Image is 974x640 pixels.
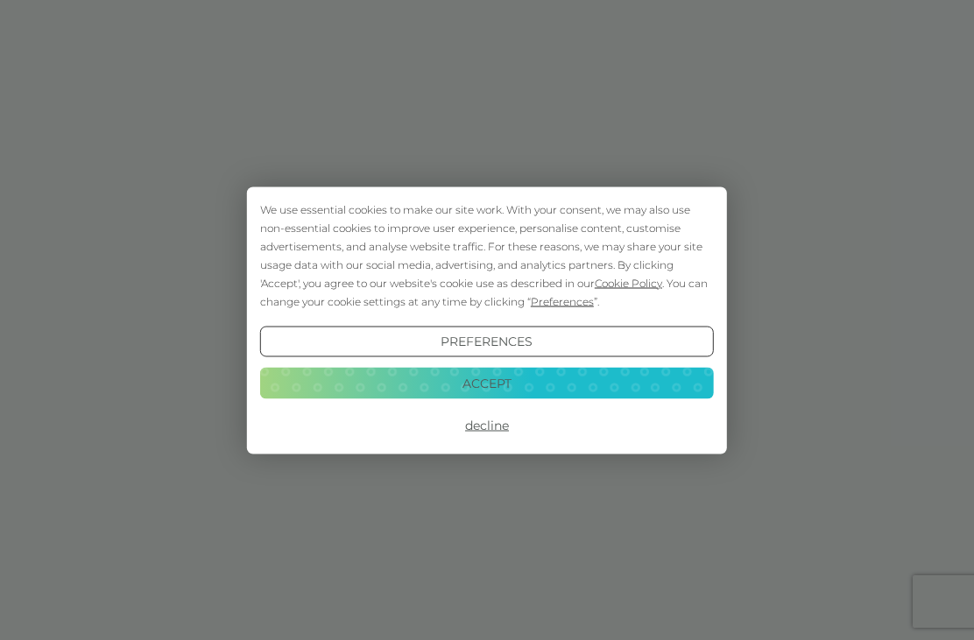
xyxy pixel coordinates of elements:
button: Decline [260,410,714,441]
button: Preferences [260,326,714,357]
span: Cookie Policy [595,276,662,289]
button: Accept [260,368,714,399]
div: Cookie Consent Prompt [247,186,727,454]
span: Preferences [531,294,594,307]
div: We use essential cookies to make our site work. With your consent, we may also use non-essential ... [260,200,714,310]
